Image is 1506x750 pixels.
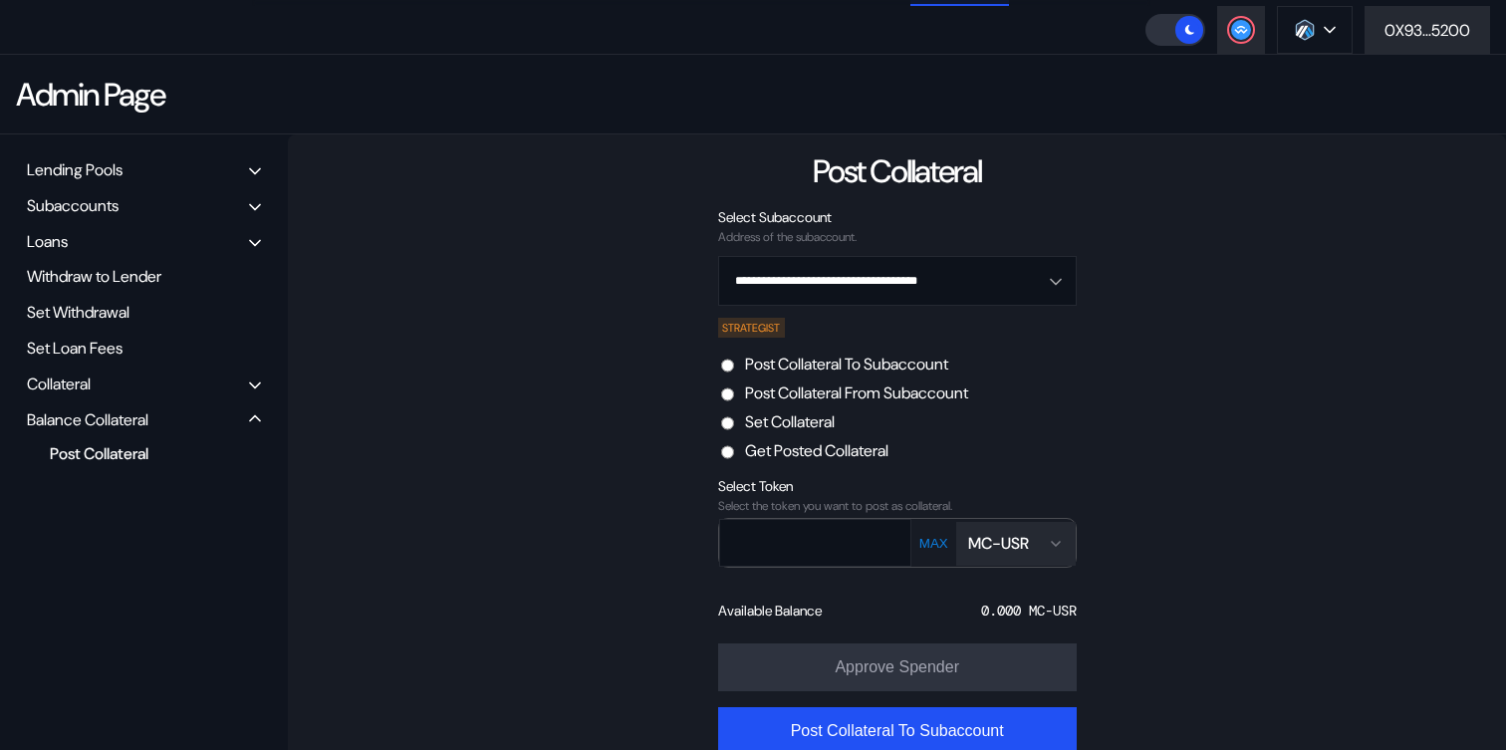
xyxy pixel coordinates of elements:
[40,440,234,467] div: Post Collateral
[1277,6,1353,54] button: chain logo
[745,411,835,432] label: Set Collateral
[27,159,123,180] div: Lending Pools
[956,522,1076,566] button: Open menu for selecting token for payment
[20,297,268,328] div: Set Withdrawal
[981,602,1077,620] div: 0.000 MC-USR
[718,230,1077,244] div: Address of the subaccount.
[718,643,1077,691] button: Approve Spender
[1384,20,1470,41] div: 0X93...5200
[1294,19,1316,41] img: chain logo
[813,150,981,192] div: Post Collateral
[20,261,268,292] div: Withdraw to Lender
[745,440,888,461] label: Get Posted Collateral
[27,374,91,394] div: Collateral
[913,535,954,552] button: MAX
[718,208,1077,226] div: Select Subaccount
[718,499,1077,513] div: Select the token you want to post as collateral.
[718,318,786,338] div: STRATEGIST
[968,533,1029,554] div: MC-USR
[745,354,948,375] label: Post Collateral To Subaccount
[27,231,68,252] div: Loans
[27,409,148,430] div: Balance Collateral
[20,333,268,364] div: Set Loan Fees
[718,256,1077,306] button: Open menu
[1365,6,1490,54] button: 0X93...5200
[16,74,164,116] div: Admin Page
[27,195,119,216] div: Subaccounts
[745,382,968,403] label: Post Collateral From Subaccount
[718,602,822,620] div: Available Balance
[718,477,1077,495] div: Select Token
